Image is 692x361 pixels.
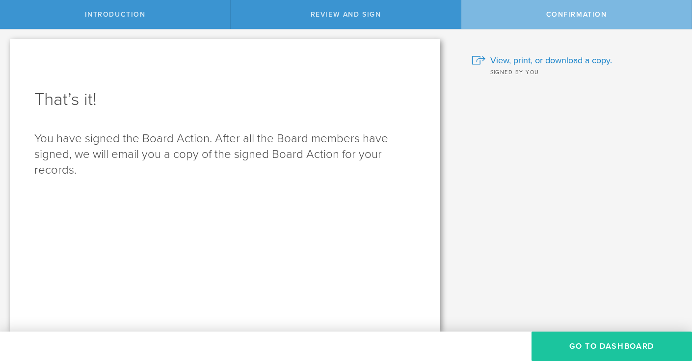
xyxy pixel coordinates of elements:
h1: That’s it! [34,88,416,111]
p: You have signed the Board Action. After all the Board members have signed, we will email you a co... [34,131,416,178]
span: Confirmation [546,10,607,19]
span: Review and Sign [311,10,381,19]
button: Go to Dashboard [532,332,692,361]
span: View, print, or download a copy. [490,54,612,67]
div: Signed by you [472,67,678,77]
span: Introduction [85,10,146,19]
